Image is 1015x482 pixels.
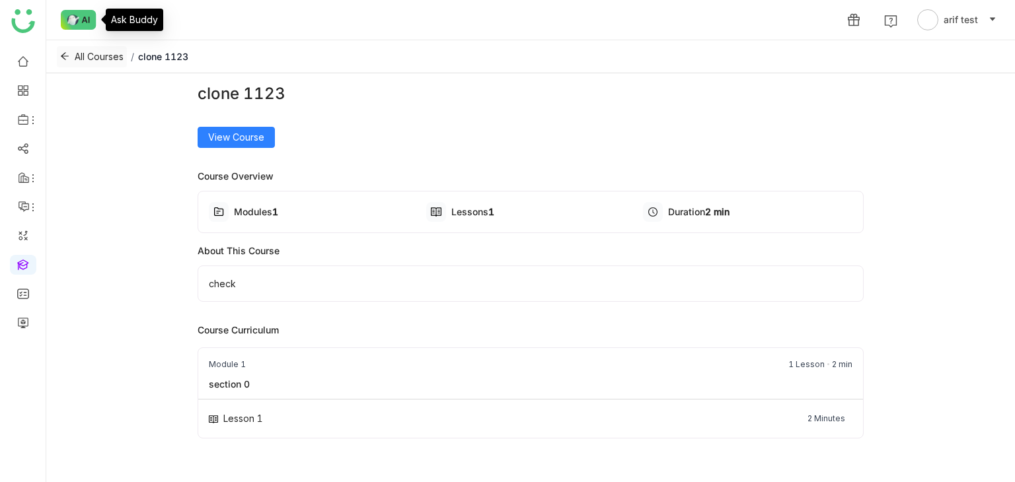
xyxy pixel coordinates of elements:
span: All Courses [75,50,124,64]
span: / [131,51,134,62]
img: help.svg [884,15,897,28]
button: All Courses [57,46,127,67]
div: Lesson 1 [223,413,263,424]
img: ask-buddy-normal.svg [61,10,96,30]
span: Duration [668,206,705,217]
span: Modules [234,206,272,217]
img: type [209,415,218,423]
div: About This Course [198,244,864,258]
span: 2 min [705,206,730,217]
button: arif test [915,9,999,30]
div: clone 1123 [198,82,864,106]
span: clone 1123 [138,51,188,62]
img: type [431,207,441,217]
div: Course Overview [198,169,864,183]
img: type [213,207,224,217]
span: arif test [944,13,978,27]
div: 1 Lesson 2 min [788,359,852,370]
div: check [198,265,864,302]
div: section 0 [198,377,260,391]
span: 1 [272,206,278,217]
span: Lessons [451,206,488,217]
div: Course Curriculum [198,323,864,337]
button: View Course [198,127,275,148]
div: Module 1 [209,359,246,370]
span: 1 [488,206,494,217]
div: Ask Buddy [106,9,163,31]
img: logo [11,9,35,33]
span: View Course [208,130,264,145]
div: 2 Minutes [808,413,845,425]
img: avatar [917,9,938,30]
